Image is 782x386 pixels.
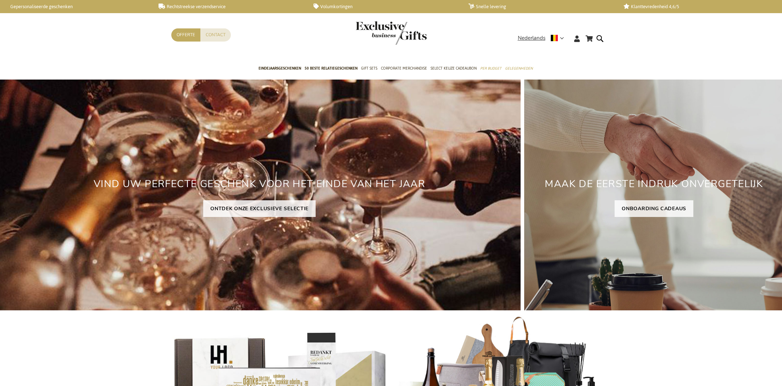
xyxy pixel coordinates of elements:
a: Rechtstreekse verzendservice [159,4,302,10]
a: Contact [200,28,231,42]
span: Nederlands [518,34,545,42]
a: store logo [356,21,391,45]
span: Per Budget [480,65,501,72]
div: Nederlands [518,34,569,42]
span: Eindejaarsgeschenken [259,65,301,72]
span: Gift Sets [361,65,377,72]
span: Corporate Merchandise [381,65,427,72]
a: Volumkortingen [314,4,457,10]
a: Gepersonaliseerde geschenken [4,4,147,10]
img: Exclusive Business gifts logo [356,21,427,45]
span: 50 beste relatiegeschenken [305,65,357,72]
a: Offerte [171,28,200,42]
a: Klanttevredenheid 4,6/5 [623,4,767,10]
span: Gelegenheden [505,65,533,72]
a: ONTDEK ONZE EXCLUSIEVE SELECTIE [203,200,316,217]
span: Select Keuze Cadeaubon [431,65,477,72]
a: ONBOARDING CADEAUS [615,200,693,217]
a: Snelle levering [468,4,612,10]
